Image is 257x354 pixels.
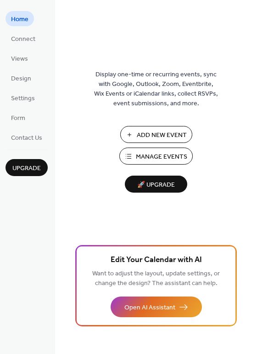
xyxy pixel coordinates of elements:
[11,114,25,123] span: Form
[11,74,31,84] span: Design
[6,110,31,125] a: Form
[119,148,193,165] button: Manage Events
[11,15,28,24] span: Home
[6,31,41,46] a: Connect
[11,34,35,44] span: Connect
[111,297,202,317] button: Open AI Assistant
[125,176,187,193] button: 🚀 Upgrade
[92,268,220,290] span: Want to adjust the layout, update settings, or change the design? The assistant can help.
[11,54,28,64] span: Views
[6,159,48,176] button: Upgrade
[6,130,48,145] a: Contact Us
[120,126,192,143] button: Add New Event
[6,90,40,105] a: Settings
[6,11,34,26] a: Home
[94,70,218,108] span: Display one-time or recurring events, sync with Google, Outlook, Zoom, Eventbrite, Wix Events or ...
[6,70,37,86] a: Design
[12,164,41,173] span: Upgrade
[11,94,35,103] span: Settings
[124,303,175,313] span: Open AI Assistant
[137,131,187,140] span: Add New Event
[11,133,42,143] span: Contact Us
[136,152,187,162] span: Manage Events
[130,179,182,191] span: 🚀 Upgrade
[6,51,34,66] a: Views
[111,254,202,267] span: Edit Your Calendar with AI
